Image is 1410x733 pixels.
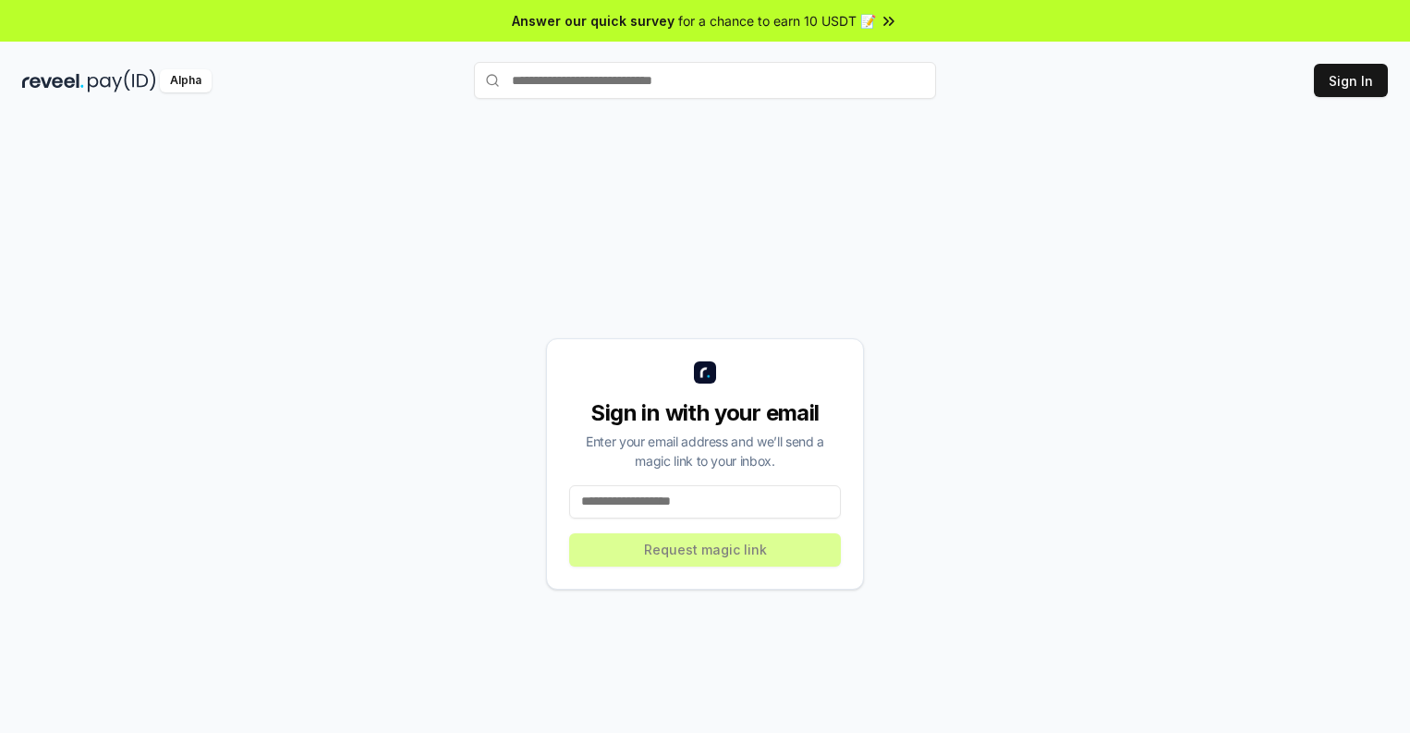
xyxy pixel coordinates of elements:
[22,69,84,92] img: reveel_dark
[160,69,212,92] div: Alpha
[512,11,675,31] span: Answer our quick survey
[678,11,876,31] span: for a chance to earn 10 USDT 📝
[1314,64,1388,97] button: Sign In
[694,361,716,384] img: logo_small
[88,69,156,92] img: pay_id
[569,398,841,428] div: Sign in with your email
[569,432,841,470] div: Enter your email address and we’ll send a magic link to your inbox.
